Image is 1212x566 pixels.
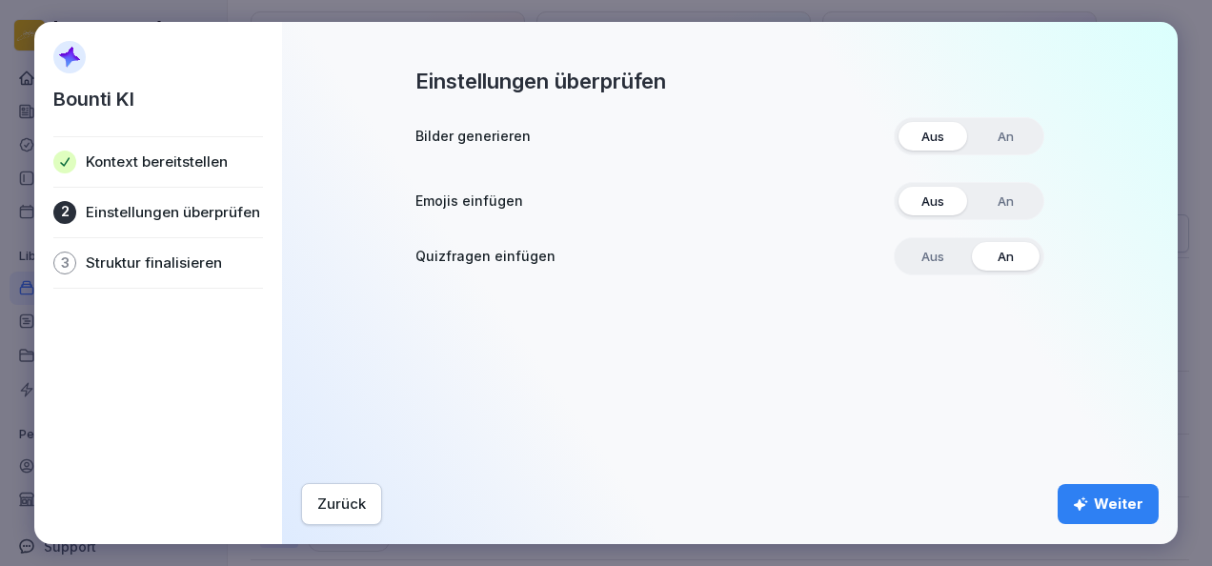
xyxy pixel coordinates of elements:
span: Aus [908,187,958,215]
span: An [984,187,1027,215]
p: Kontext bereitstellen [86,152,228,172]
p: Struktur finalisieren [86,253,222,273]
span: Aus [908,242,958,271]
span: An [984,122,1027,151]
div: 2 [53,201,76,224]
div: 3 [53,252,76,274]
h3: Emojis einfügen [415,192,523,211]
div: Weiter [1073,494,1143,515]
h3: Quizfragen einfügen [415,247,555,266]
span: Aus [908,122,958,151]
button: Weiter [1058,484,1159,524]
img: AI Sparkle [53,41,86,73]
p: Einstellungen überprüfen [86,203,260,222]
span: An [984,242,1027,271]
p: Bounti KI [53,85,134,113]
h3: Bilder generieren [415,127,531,146]
div: Zurück [317,494,366,515]
button: Zurück [301,483,382,525]
h2: Einstellungen überprüfen [415,68,666,94]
